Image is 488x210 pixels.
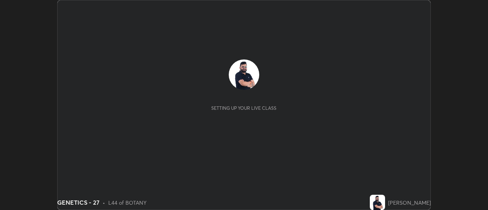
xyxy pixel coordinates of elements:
[103,199,105,207] div: •
[108,199,146,207] div: L44 of BOTANY
[211,105,276,111] div: Setting up your live class
[370,195,385,210] img: d98aa69fbffa4e468a8ec30e0ca3030a.jpg
[388,199,431,207] div: [PERSON_NAME]
[229,59,259,90] img: d98aa69fbffa4e468a8ec30e0ca3030a.jpg
[57,198,100,207] div: GENETICS - 27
